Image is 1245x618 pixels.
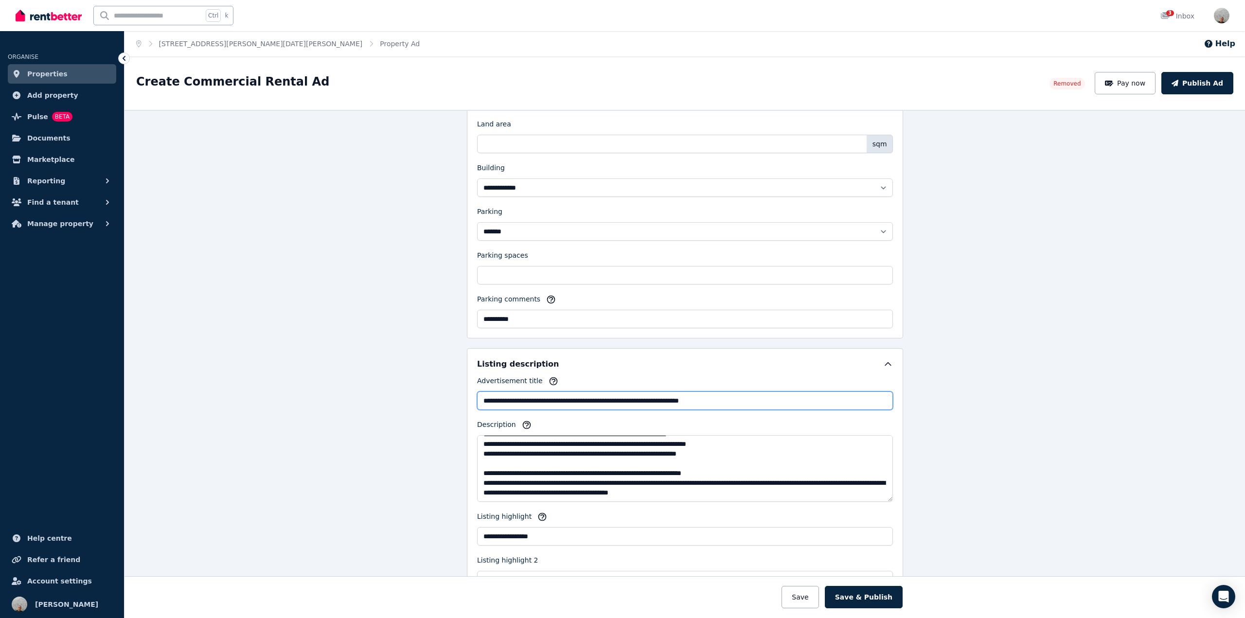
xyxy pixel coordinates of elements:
[27,111,48,123] span: Pulse
[8,529,116,548] a: Help centre
[477,294,540,308] label: Parking comments
[825,586,903,608] button: Save & Publish
[1095,72,1156,94] button: Pay now
[1053,80,1081,88] span: Removed
[27,89,78,101] span: Add property
[12,597,27,612] img: Allen Palmer
[8,64,116,84] a: Properties
[159,40,363,48] a: [STREET_ADDRESS][PERSON_NAME][DATE][PERSON_NAME]
[1204,38,1235,50] button: Help
[27,575,92,587] span: Account settings
[8,214,116,233] button: Manage property
[1166,10,1174,16] span: 3
[477,250,528,264] label: Parking spaces
[477,163,505,177] label: Building
[1160,11,1194,21] div: Inbox
[225,12,228,19] span: k
[477,420,516,433] label: Description
[8,171,116,191] button: Reporting
[27,218,93,230] span: Manage property
[477,207,502,220] label: Parking
[16,8,82,23] img: RentBetter
[477,119,511,133] label: Land area
[52,112,72,122] span: BETA
[8,571,116,591] a: Account settings
[8,193,116,212] button: Find a tenant
[8,128,116,148] a: Documents
[8,150,116,169] a: Marketplace
[782,586,818,608] button: Save
[136,74,329,89] h1: Create Commercial Rental Ad
[1161,72,1233,94] button: Publish Ad
[35,599,98,610] span: [PERSON_NAME]
[1214,8,1229,23] img: Allen Palmer
[27,68,68,80] span: Properties
[27,175,65,187] span: Reporting
[8,107,116,126] a: PulseBETA
[1212,585,1235,608] div: Open Intercom Messenger
[27,196,79,208] span: Find a tenant
[206,9,221,22] span: Ctrl
[8,53,38,60] span: ORGANISE
[380,40,420,48] a: Property Ad
[27,154,74,165] span: Marketplace
[477,376,543,389] label: Advertisement title
[27,532,72,544] span: Help centre
[27,554,80,565] span: Refer a friend
[477,555,538,569] label: Listing highlight 2
[27,132,71,144] span: Documents
[477,358,559,370] h5: Listing description
[8,550,116,569] a: Refer a friend
[477,512,532,525] label: Listing highlight
[8,86,116,105] a: Add property
[124,31,431,56] nav: Breadcrumb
